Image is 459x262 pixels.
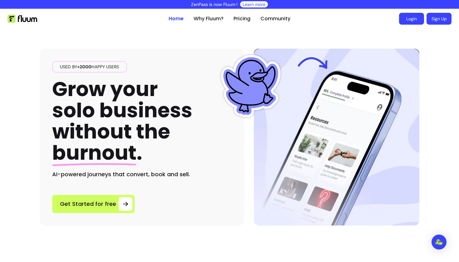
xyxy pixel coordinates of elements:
[77,64,91,70] span: +2000
[52,195,135,213] a: Get Started for free
[220,55,282,117] img: Fluum Duck sticker
[52,170,231,179] h2: AI-powered journeys that convert, book and sell.
[52,79,192,164] h1: Grow your solo business without the .
[7,15,37,23] img: Fluum Logo
[260,15,290,22] a: Community
[254,49,419,226] img: Hero
[399,13,424,25] a: Login
[432,235,447,250] div: Open Intercom Messenger
[57,64,121,70] span: Used by happy users
[60,200,116,208] span: Get Started for free
[191,1,238,7] p: ZenPass is now Fluum !
[243,1,265,7] a: Learn more
[234,15,250,22] a: Pricing
[427,13,452,25] a: Sign Up
[194,15,224,22] a: Why Fluum?
[169,15,184,22] a: Home
[52,139,136,167] span: burnout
